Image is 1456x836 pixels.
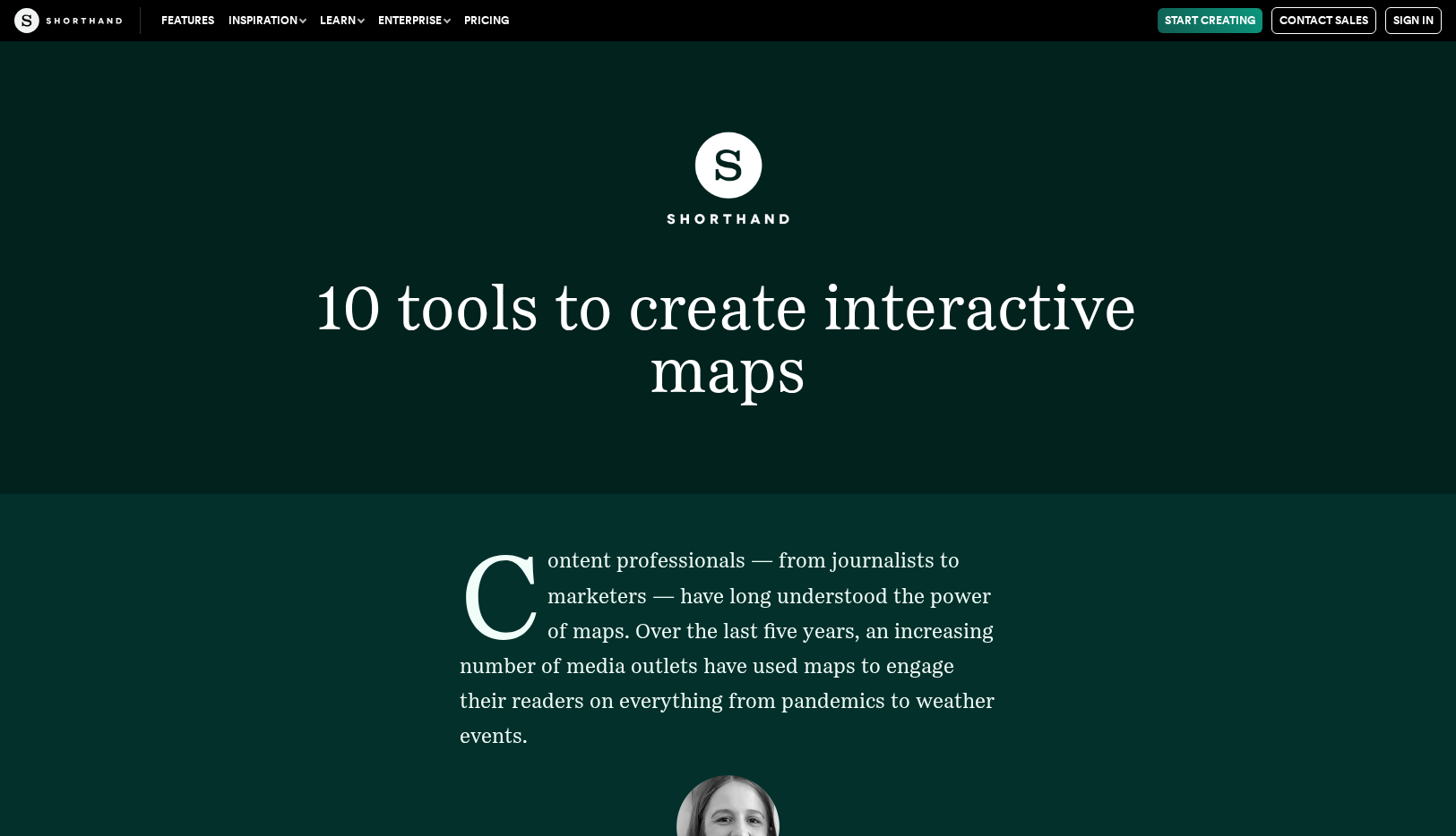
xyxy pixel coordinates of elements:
a: Features [154,8,221,33]
h1: 10 tools to create interactive maps [220,277,1236,401]
a: Contact Sales [1271,7,1376,34]
a: Pricing [457,8,516,33]
a: Sign in [1385,7,1442,34]
button: Inspiration [221,8,313,33]
button: Learn [313,8,371,33]
img: The Craft [14,8,122,33]
button: Enterprise [371,8,457,33]
span: Content professionals — from journalists to marketers — have long understood the power of maps. O... [460,548,995,747]
a: Start Creating [1158,8,1262,33]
